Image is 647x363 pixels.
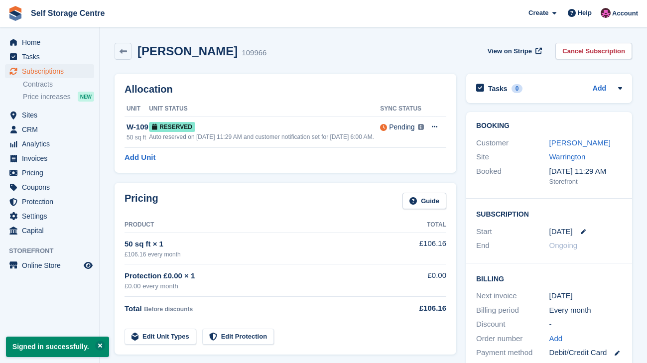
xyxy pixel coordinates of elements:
[578,8,592,18] span: Help
[555,43,632,59] a: Cancel Subscription
[476,319,549,330] div: Discount
[5,50,94,64] a: menu
[125,329,196,345] a: Edit Unit Types
[5,166,94,180] a: menu
[9,246,99,256] span: Storefront
[549,305,623,316] div: Every month
[476,226,549,238] div: Start
[125,193,158,209] h2: Pricing
[476,137,549,149] div: Customer
[528,8,548,18] span: Create
[549,226,573,238] time: 2025-09-27 00:00:00 UTC
[549,241,578,249] span: Ongoing
[22,122,82,136] span: CRM
[549,166,623,177] div: [DATE] 11:29 AM
[549,152,586,161] a: Warrington
[5,258,94,272] a: menu
[149,101,380,117] th: Unit Status
[125,239,397,250] div: 50 sq ft × 1
[23,80,94,89] a: Contracts
[476,347,549,359] div: Payment method
[144,306,193,313] span: Before discounts
[549,177,623,187] div: Storefront
[125,152,155,163] a: Add Unit
[593,83,606,95] a: Add
[5,180,94,194] a: menu
[397,217,446,233] th: Total
[202,329,274,345] a: Edit Protection
[125,270,397,282] div: Protection £0.00 × 1
[127,133,149,142] div: 50 sq ft
[397,264,446,297] td: £0.00
[476,240,549,251] div: End
[5,224,94,238] a: menu
[5,137,94,151] a: menu
[512,84,523,93] div: 0
[418,124,424,130] img: icon-info-grey-7440780725fd019a000dd9b08b2336e03edf1995a4989e88bcd33f0948082b44.svg
[484,43,544,59] a: View on Stripe
[82,259,94,271] a: Preview store
[476,305,549,316] div: Billing period
[125,250,397,259] div: £106.16 every month
[476,122,622,130] h2: Booking
[397,303,446,314] div: £106.16
[397,233,446,264] td: £106.16
[23,92,71,102] span: Price increases
[149,132,380,141] div: Auto reserved on [DATE] 11:29 AM and customer notification set for [DATE] 6:00 AM.
[488,46,532,56] span: View on Stripe
[402,193,446,209] a: Guide
[612,8,638,18] span: Account
[5,209,94,223] a: menu
[149,122,195,132] span: Reserved
[5,64,94,78] a: menu
[6,337,109,357] p: Signed in successfully.
[22,50,82,64] span: Tasks
[476,333,549,345] div: Order number
[125,304,142,313] span: Total
[488,84,508,93] h2: Tasks
[22,137,82,151] span: Analytics
[5,151,94,165] a: menu
[389,122,414,132] div: Pending
[22,224,82,238] span: Capital
[476,166,549,187] div: Booked
[127,121,149,133] div: W-109
[549,319,623,330] div: -
[22,151,82,165] span: Invoices
[27,5,109,21] a: Self Storage Centre
[476,151,549,163] div: Site
[5,195,94,209] a: menu
[22,166,82,180] span: Pricing
[22,258,82,272] span: Online Store
[549,290,623,302] div: [DATE]
[22,195,82,209] span: Protection
[125,84,446,95] h2: Allocation
[22,209,82,223] span: Settings
[549,138,611,147] a: [PERSON_NAME]
[125,217,397,233] th: Product
[125,281,397,291] div: £0.00 every month
[5,122,94,136] a: menu
[78,92,94,102] div: NEW
[380,101,425,117] th: Sync Status
[23,91,94,102] a: Price increases NEW
[137,44,238,58] h2: [PERSON_NAME]
[22,108,82,122] span: Sites
[601,8,611,18] img: Ben Scott
[549,347,623,359] div: Debit/Credit Card
[5,108,94,122] a: menu
[476,273,622,283] h2: Billing
[22,64,82,78] span: Subscriptions
[549,333,563,345] a: Add
[22,180,82,194] span: Coupons
[242,47,266,59] div: 109966
[476,290,549,302] div: Next invoice
[125,101,149,117] th: Unit
[476,209,622,219] h2: Subscription
[5,35,94,49] a: menu
[22,35,82,49] span: Home
[8,6,23,21] img: stora-icon-8386f47178a22dfd0bd8f6a31ec36ba5ce8667c1dd55bd0f319d3a0aa187defe.svg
